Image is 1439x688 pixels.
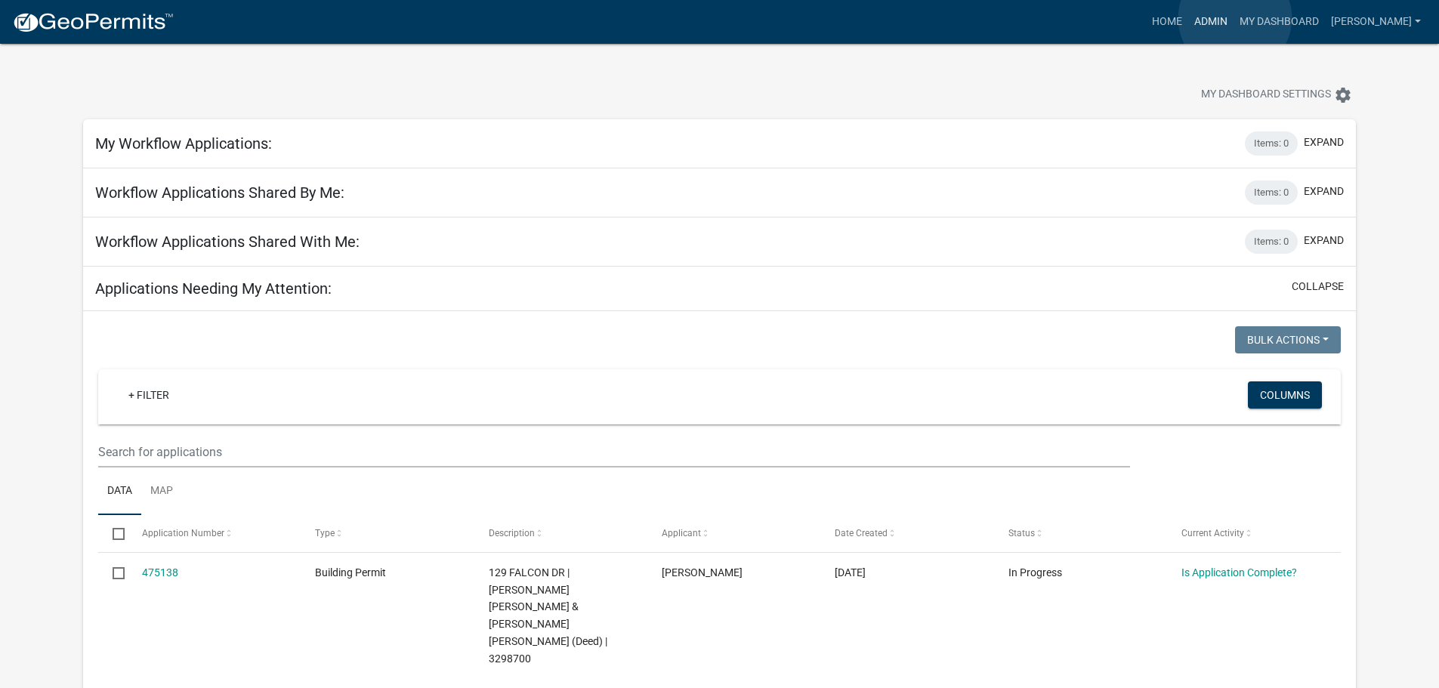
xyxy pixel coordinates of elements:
h5: Applications Needing My Attention: [95,279,332,298]
span: 09/08/2025 [835,566,866,578]
a: 475138 [142,566,178,578]
div: Items: 0 [1245,230,1298,254]
a: Map [141,467,182,516]
span: Building Permit [315,566,386,578]
datatable-header-cell: Status [994,515,1167,551]
datatable-header-cell: Description [474,515,647,551]
span: Type [315,528,335,538]
datatable-header-cell: Applicant [647,515,820,551]
button: Columns [1248,381,1322,409]
div: Items: 0 [1245,180,1298,205]
div: Items: 0 [1245,131,1298,156]
datatable-header-cell: Application Number [128,515,301,551]
span: My Dashboard Settings [1201,86,1331,104]
a: Home [1146,8,1188,36]
button: Bulk Actions [1235,326,1341,353]
datatable-header-cell: Type [301,515,474,551]
span: 129 FALCON DR | HODGES LARRY CURTIS & HODGES MELISSA RAE (Deed) | 3298700 [489,566,607,665]
h5: Workflow Applications Shared By Me: [95,184,344,202]
button: collapse [1292,279,1344,295]
span: In Progress [1008,566,1062,578]
span: Applicant [662,528,701,538]
a: + Filter [116,381,181,409]
span: Date Created [835,528,888,538]
button: expand [1304,134,1344,150]
span: Application Number [142,528,224,538]
button: expand [1304,233,1344,248]
span: Status [1008,528,1035,538]
button: expand [1304,184,1344,199]
h5: My Workflow Applications: [95,134,272,153]
span: Current Activity [1181,528,1244,538]
a: My Dashboard [1234,8,1325,36]
a: Is Application Complete? [1181,566,1297,578]
a: Data [98,467,141,516]
input: Search for applications [98,437,1129,467]
datatable-header-cell: Current Activity [1167,515,1340,551]
a: Admin [1188,8,1234,36]
span: Description [489,528,535,538]
h5: Workflow Applications Shared With Me: [95,233,360,251]
button: My Dashboard Settingssettings [1189,80,1364,110]
i: settings [1334,86,1352,104]
datatable-header-cell: Date Created [820,515,993,551]
datatable-header-cell: Select [98,515,127,551]
a: [PERSON_NAME] [1325,8,1427,36]
span: Greg Patton [662,566,743,578]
